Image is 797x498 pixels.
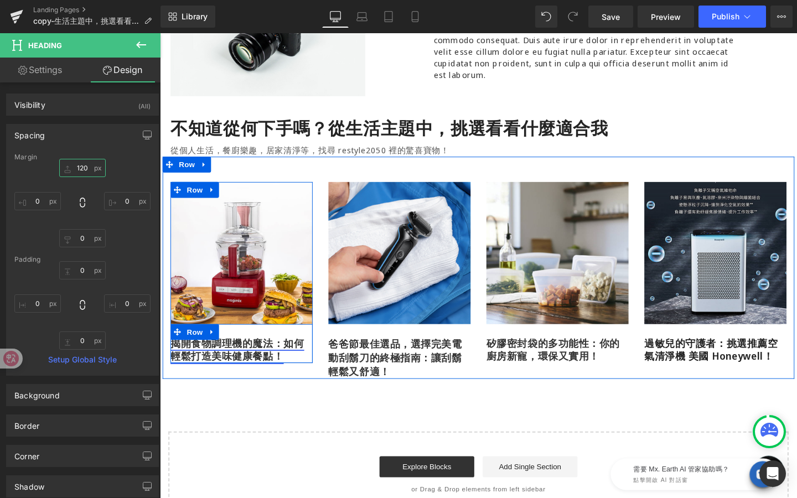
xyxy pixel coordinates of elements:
span: Preview [651,11,681,23]
a: Setup Global Style [14,355,151,364]
span: Row [17,130,39,147]
h1: 過敏兒的守護者：挑選推薦空氣清淨機 美國 Honeywell！ [509,319,659,346]
div: Visibility [14,94,45,110]
span: Row [25,306,48,323]
span: Library [182,12,208,22]
span: Row [25,157,48,173]
div: Open Intercom Messenger [759,460,786,487]
a: Expand / Collapse [48,306,62,323]
a: 揭開食物調理機的魔法：如何輕鬆打造美味健康餐點！ [11,319,152,347]
a: Design [82,58,163,82]
button: Undo [535,6,557,28]
div: Corner [14,445,39,461]
div: Background [14,385,60,400]
a: New Library [161,6,215,28]
span: Publish [712,12,739,21]
button: More [770,6,793,28]
input: 0 [14,294,61,313]
a: Desktop [322,6,349,28]
div: Padding [14,256,151,263]
span: Heading [28,41,62,50]
span: copy-生活主題中，挑選看看什麼適合我 [33,17,139,25]
input: 0 [59,159,106,177]
a: 爸爸節最佳選品，選擇完美電動刮鬍刀的終極指南：讓刮鬍輕鬆又舒適！ [177,319,318,363]
button: Redo [562,6,584,28]
input: 0 [59,229,106,247]
input: 0 [104,192,151,210]
a: Expand / Collapse [39,130,54,147]
a: Preview [638,6,694,28]
a: Tablet [375,6,402,28]
a: Expand / Collapse [48,157,62,173]
p: or Drag & Drop elements from left sidebar [27,476,643,484]
input: 0 [59,331,106,350]
span: Save [602,11,620,23]
a: Mobile [402,6,428,28]
div: Shadow [14,476,44,491]
a: Add Single Section [339,445,439,467]
p: 從個人生活，餐廚樂趣，居家清淨等，找尋 restyle2050 裡的驚喜寶物！ [11,117,659,130]
a: 矽膠密封袋的多功能性：你的廚房新寵，環保又實用！ [343,319,484,347]
div: Border [14,415,39,430]
input: 0 [104,294,151,313]
div: Margin [14,153,151,161]
iframe: Tiledesk Widget [437,433,659,489]
div: (All) [138,94,151,112]
a: Explore Blocks [231,445,330,467]
input: 0 [14,192,61,210]
a: Laptop [349,6,375,28]
button: Publish [698,6,766,28]
a: Landing Pages [33,6,161,14]
input: 0 [59,261,106,279]
h1: 不知道從何下手嗎？從生活主題中，挑選看看什麼適合我 [11,89,659,112]
div: Spacing [14,124,45,140]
